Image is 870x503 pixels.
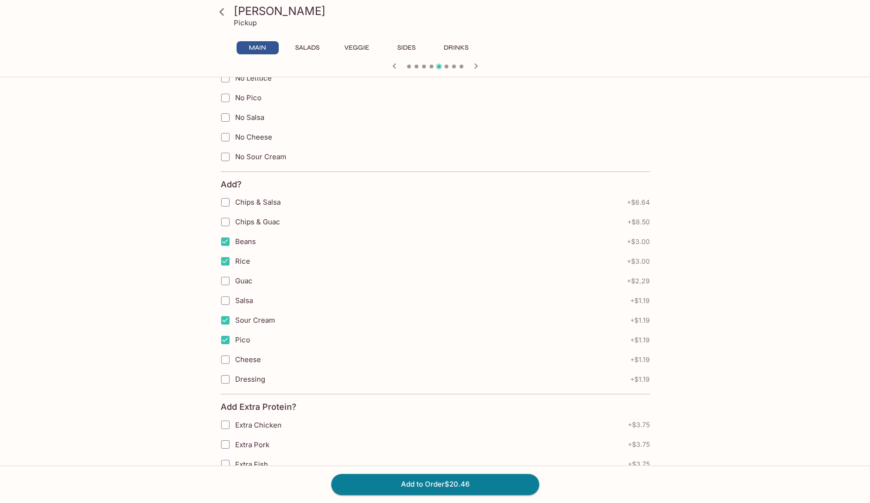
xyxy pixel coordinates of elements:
[235,421,282,429] span: Extra Chicken
[235,355,261,364] span: Cheese
[627,199,650,206] span: + $6.64
[235,375,265,384] span: Dressing
[630,376,650,383] span: + $1.19
[234,4,653,18] h3: [PERSON_NAME]
[235,113,264,122] span: No Salsa
[235,152,286,161] span: No Sour Cream
[235,316,275,325] span: Sour Cream
[630,297,650,304] span: + $1.19
[628,421,650,429] span: + $3.75
[630,336,650,344] span: + $1.19
[234,18,257,27] p: Pickup
[235,237,256,246] span: Beans
[235,93,261,102] span: No Pico
[235,257,250,266] span: Rice
[221,179,242,190] h4: Add?
[237,41,279,54] button: Main
[235,296,253,305] span: Salsa
[286,41,328,54] button: Salads
[627,238,650,245] span: + $3.00
[235,74,272,82] span: No Lettuce
[235,217,280,226] span: Chips & Guac
[627,277,650,285] span: + $2.29
[235,440,269,449] span: Extra Pork
[235,335,250,344] span: Pico
[235,460,268,469] span: Extra Fish
[336,41,378,54] button: Veggie
[331,474,539,495] button: Add to Order$20.46
[627,258,650,265] span: + $3.00
[386,41,428,54] button: Sides
[630,356,650,363] span: + $1.19
[221,402,297,412] h4: Add Extra Protein?
[235,198,281,207] span: Chips & Salsa
[235,276,253,285] span: Guac
[628,460,650,468] span: + $3.75
[627,218,650,226] span: + $8.50
[628,441,650,448] span: + $3.75
[630,317,650,324] span: + $1.19
[435,41,477,54] button: Drinks
[235,133,272,141] span: No Cheese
